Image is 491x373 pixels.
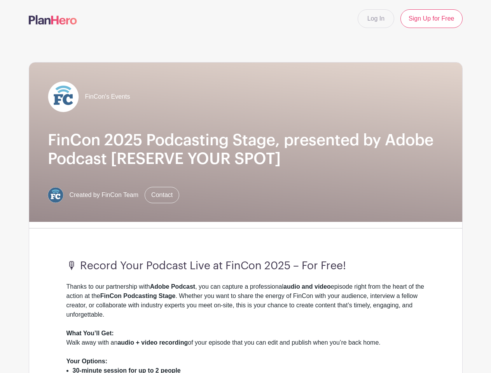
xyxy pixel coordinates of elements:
a: Contact [145,187,179,203]
strong: FinCon Podcasting Stage [100,293,176,299]
img: FC%20circle.png [48,187,63,203]
h1: FinCon 2025 Podcasting Stage, presented by Adobe Podcast [RESERVE YOUR SPOT] [48,131,444,168]
strong: What You’ll Get: [66,330,114,336]
div: Thanks to our partnership with , you can capture a professional episode right from the heart of t... [66,282,425,329]
span: FinCon's Events [85,92,130,101]
strong: audio and video [283,283,331,290]
h3: 🎙 Record Your Podcast Live at FinCon 2025 – For Free! [66,260,425,273]
strong: audio + video recording [117,339,188,346]
strong: Adobe Podcast [150,283,195,290]
strong: Your Options: [66,358,107,364]
img: logo-507f7623f17ff9eddc593b1ce0a138ce2505c220e1c5a4e2b4648c50719b7d32.svg [29,15,77,24]
span: Created by FinCon Team [70,190,139,200]
div: Walk away with an of your episode that you can edit and publish when you’re back home. [66,329,425,357]
img: FC%20circle_white.png [48,81,79,112]
a: Log In [358,9,394,28]
a: Sign Up for Free [400,9,462,28]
